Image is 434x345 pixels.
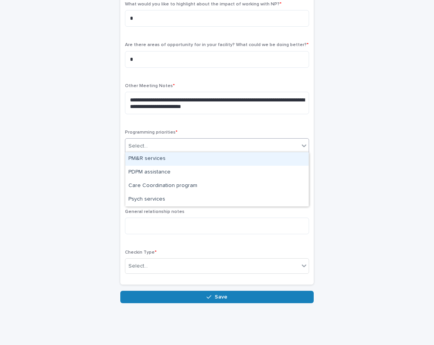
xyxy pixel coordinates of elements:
span: What would you like to highlight about the impact of working with NP? [125,2,282,7]
div: Select... [128,262,148,270]
div: Select... [128,142,148,150]
span: Other Meeting Notes [125,84,175,88]
div: Care Coordination program [125,179,309,193]
span: Programming priorities [125,130,178,135]
span: Save [215,294,227,300]
div: PDPM assistance [125,166,309,179]
span: Are there areas of opportunity for in your facility? What could we be doing better? [125,43,309,47]
div: Psych services [125,193,309,206]
span: Checkin Type [125,250,157,255]
div: PM&R services [125,152,309,166]
button: Save [120,291,314,303]
span: General relationship notes [125,209,185,214]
